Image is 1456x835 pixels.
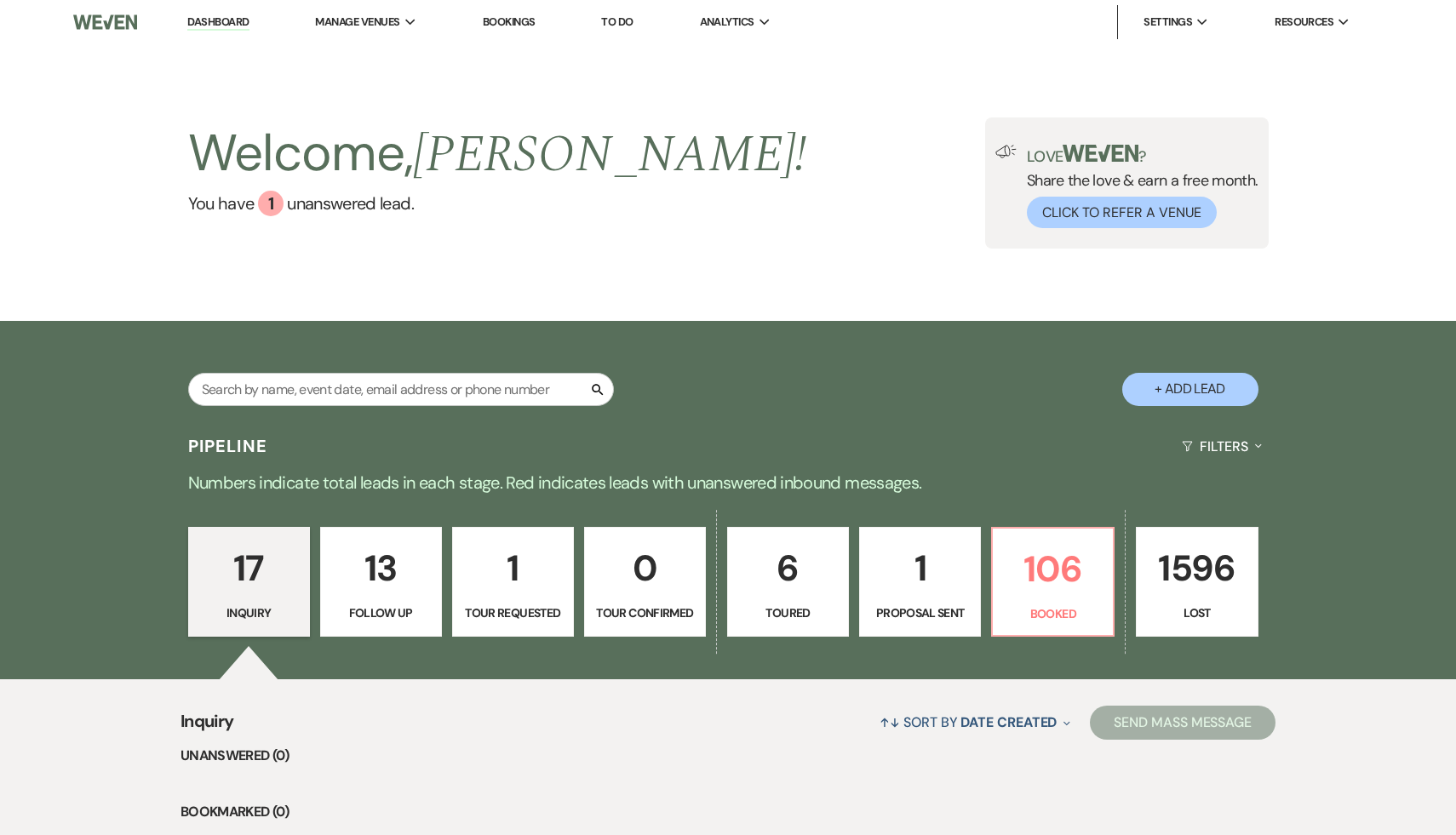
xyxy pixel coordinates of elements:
div: Share the love & earn a free month. [1017,145,1258,228]
h2: Welcome, [188,117,807,191]
a: Bookings [483,14,536,29]
p: Inquiry [199,603,299,622]
span: Resources [1275,14,1333,31]
span: [PERSON_NAME] ! [413,116,806,194]
a: Dashboard [187,14,249,31]
img: Weven Logo [73,4,138,40]
span: Analytics [700,14,754,31]
img: weven-logo-green.svg [1063,145,1138,162]
a: 1Proposal Sent [859,527,981,638]
a: 6Toured [727,527,849,638]
a: To Do [601,14,633,29]
a: 1596Lost [1136,527,1258,638]
p: Tour Confirmed [595,603,695,622]
p: Lost [1147,603,1247,622]
img: loud-speaker-illustration.svg [995,145,1017,158]
span: Manage Venues [315,14,399,31]
a: You have 1 unanswered lead. [188,191,807,216]
p: 0 [595,540,695,597]
p: Numbers indicate total leads in each stage. Red indicates leads with unanswered inbound messages. [115,469,1341,496]
input: Search by name, event date, email address or phone number [188,373,614,406]
button: Sort By Date Created [873,700,1077,745]
p: Proposal Sent [870,603,970,622]
p: 1 [870,540,970,597]
a: 106Booked [991,527,1115,638]
a: 1Tour Requested [452,527,574,638]
a: 0Tour Confirmed [584,527,706,638]
a: 13Follow Up [320,527,442,638]
p: 106 [1003,540,1103,598]
li: Unanswered (0) [181,745,1275,767]
div: 1 [258,191,284,216]
p: 1 [463,540,563,597]
button: Send Mass Message [1090,706,1275,740]
p: Follow Up [331,603,431,622]
span: Settings [1144,14,1192,31]
button: Filters [1175,424,1268,469]
h3: Pipeline [188,434,268,458]
p: 13 [331,540,431,597]
span: Date Created [960,713,1057,731]
p: Toured [738,603,838,622]
p: Love ? [1027,145,1258,164]
p: Booked [1003,604,1103,623]
p: 6 [738,540,838,597]
button: Click to Refer a Venue [1027,197,1217,228]
span: ↑↓ [880,713,900,731]
span: Inquiry [181,708,234,745]
p: Tour Requested [463,603,563,622]
button: + Add Lead [1122,373,1258,406]
li: Bookmarked (0) [181,801,1275,823]
p: 1596 [1147,540,1247,597]
p: 17 [199,540,299,597]
a: 17Inquiry [188,527,310,638]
